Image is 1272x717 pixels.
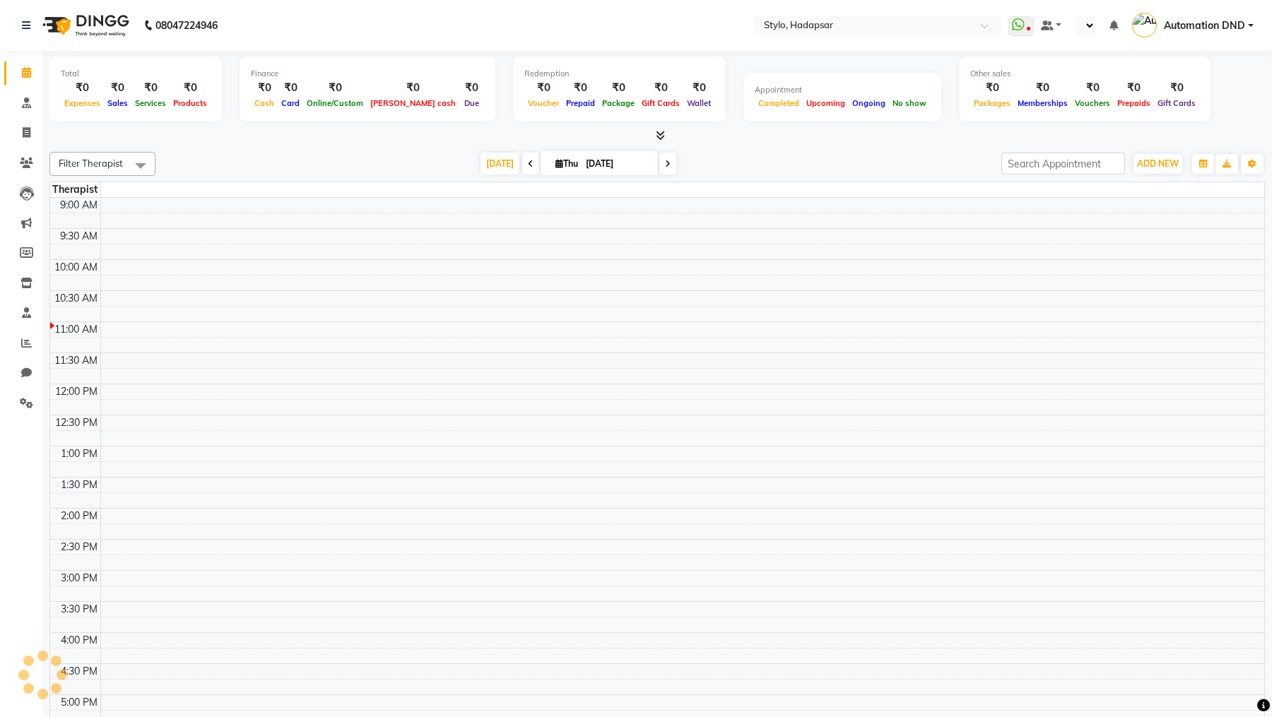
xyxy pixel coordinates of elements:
div: ₹0 [1014,80,1071,96]
div: ₹0 [970,80,1014,96]
span: Filter Therapist [59,158,123,169]
div: 9:30 AM [57,229,100,244]
div: 1:00 PM [58,446,100,461]
div: ₹0 [170,80,211,96]
div: ₹0 [638,80,683,96]
div: Therapist [50,182,100,197]
span: Wallet [683,98,714,108]
div: ₹0 [599,80,638,96]
div: 10:30 AM [52,291,100,306]
input: Search Appointment [1001,153,1125,174]
div: ₹0 [1071,80,1114,96]
div: Other sales [970,68,1199,80]
div: ₹0 [1114,80,1154,96]
div: ₹0 [524,80,563,96]
img: logo [36,6,133,45]
span: Sales [104,98,131,108]
b: 08047224946 [155,6,218,45]
span: Services [131,98,170,108]
span: Thu [552,158,582,169]
span: Cash [251,98,278,108]
div: 1:30 PM [58,478,100,492]
div: 11:30 AM [52,353,100,368]
div: Finance [251,68,484,80]
div: ₹0 [459,80,484,96]
div: 2:00 PM [58,509,100,523]
span: Voucher [524,98,563,108]
span: No show [889,98,930,108]
span: Card [278,98,303,108]
span: Prepaids [1114,98,1154,108]
span: Automation DND [1164,18,1245,33]
div: ₹0 [683,80,714,96]
span: Gift Cards [638,98,683,108]
button: ADD NEW [1133,154,1182,174]
span: Completed [755,98,803,108]
div: ₹0 [1154,80,1199,96]
span: Packages [970,98,1014,108]
div: 10:00 AM [52,260,100,275]
div: Total [61,68,211,80]
div: 4:00 PM [58,633,100,648]
input: 2025-09-04 [582,153,652,174]
span: Ongoing [849,98,889,108]
div: 3:30 PM [58,602,100,617]
div: ₹0 [367,80,459,96]
div: 11:00 AM [52,322,100,337]
div: ₹0 [61,80,104,96]
div: Appointment [755,84,930,96]
div: 12:00 PM [52,384,100,399]
span: [PERSON_NAME] cash [367,98,459,108]
div: 2:30 PM [58,540,100,555]
div: 12:30 PM [52,415,100,430]
span: Vouchers [1071,98,1114,108]
div: ₹0 [131,80,170,96]
div: ₹0 [303,80,367,96]
div: Redemption [524,68,714,80]
span: Prepaid [563,98,599,108]
div: 5:00 PM [58,695,100,710]
div: ₹0 [278,80,303,96]
div: 4:30 PM [58,664,100,679]
span: ADD NEW [1137,158,1179,169]
span: Products [170,98,211,108]
span: Due [461,98,483,108]
img: Automation DND [1132,13,1157,37]
span: Online/Custom [303,98,367,108]
div: ₹0 [104,80,131,96]
span: Package [599,98,638,108]
div: 9:00 AM [57,198,100,213]
div: 3:00 PM [58,571,100,586]
span: Upcoming [803,98,849,108]
div: ₹0 [251,80,278,96]
span: [DATE] [481,153,519,174]
span: Memberships [1014,98,1071,108]
span: Expenses [61,98,104,108]
div: ₹0 [563,80,599,96]
span: Gift Cards [1154,98,1199,108]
